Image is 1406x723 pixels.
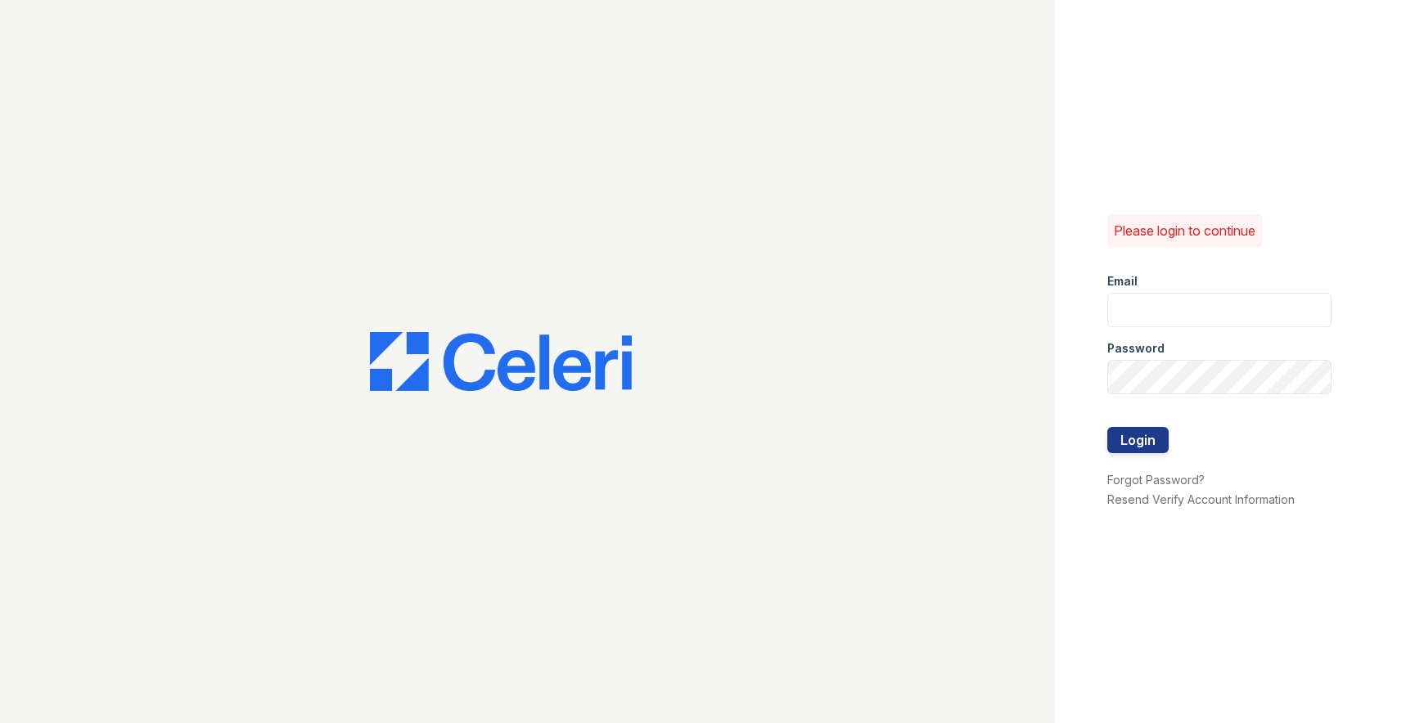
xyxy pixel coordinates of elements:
img: CE_Logo_Blue-a8612792a0a2168367f1c8372b55b34899dd931a85d93a1a3d3e32e68fde9ad4.png [370,332,632,391]
button: Login [1107,427,1169,453]
label: Email [1107,273,1138,290]
label: Password [1107,340,1165,357]
a: Forgot Password? [1107,473,1205,487]
a: Resend Verify Account Information [1107,492,1295,506]
p: Please login to continue [1114,221,1255,240]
